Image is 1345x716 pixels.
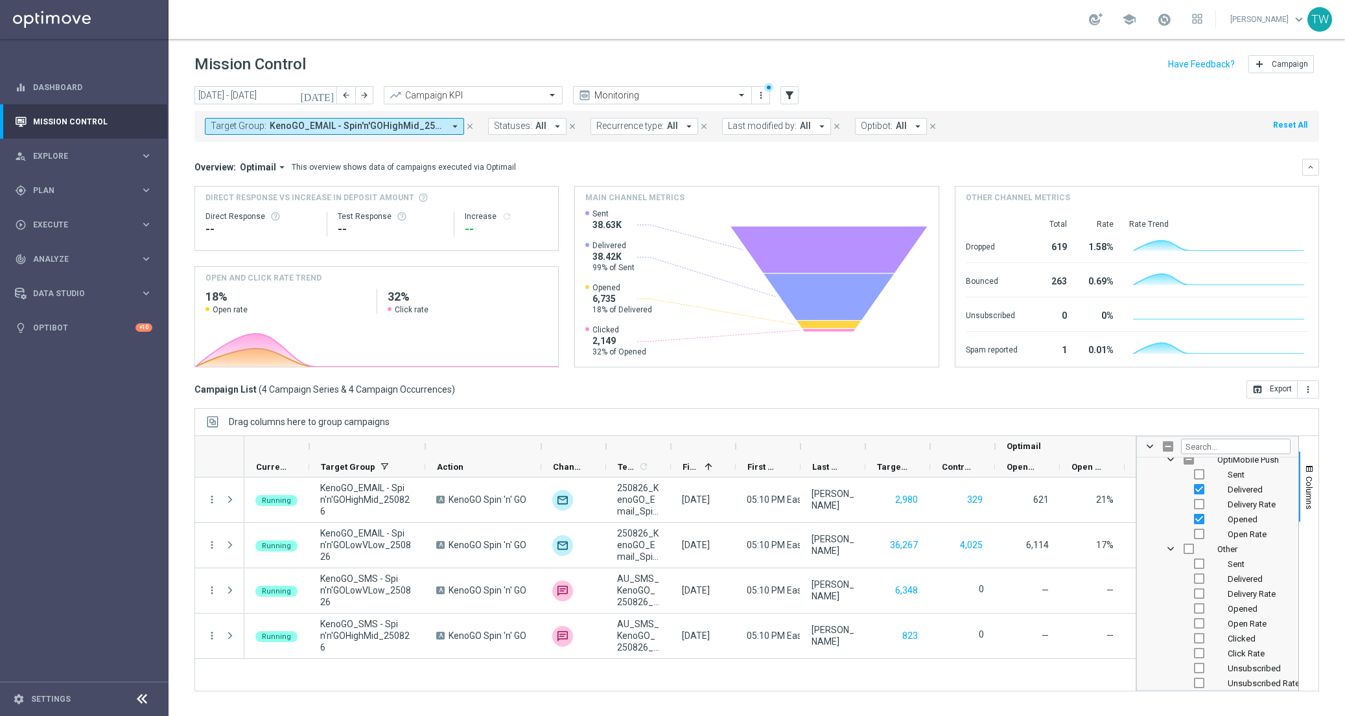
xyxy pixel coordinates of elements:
a: Optibot [33,310,135,345]
div: person_search Explore keyboard_arrow_right [14,151,153,161]
span: All [667,121,678,132]
div: 619 [1033,235,1067,256]
span: Running [262,496,291,505]
span: Open Rate [1228,529,1267,539]
div: Maria Lopez Boras [812,579,854,602]
div: Vonage [552,581,573,601]
button: refresh [502,211,512,222]
div: Mission Control [14,117,153,127]
span: Last Modified By [812,462,843,472]
span: Data Studio [33,290,140,297]
i: close [465,122,474,131]
i: gps_fixed [15,185,27,196]
span: 99% of Sent [592,262,635,273]
div: Rate Trend [1129,219,1308,229]
span: Clicked [592,325,646,335]
button: Optimail arrow_drop_down [236,161,292,173]
span: 38.42K [592,251,635,262]
span: Direct Response VS Increase In Deposit Amount [205,192,414,203]
span: All [535,121,546,132]
div: Analyze [15,253,140,265]
i: close [928,122,937,131]
span: 4 Campaign Series & 4 Campaign Occurrences [262,384,452,395]
div: Spam reported [966,338,1018,359]
button: more_vert [206,630,218,641]
h4: OPEN AND CLICK RATE TREND [205,272,322,284]
h4: Main channel metrics [585,192,684,203]
i: arrow_back [342,91,351,100]
div: Maria Lopez Boras [812,624,854,647]
div: Open Rate Column [1137,527,1298,542]
div: equalizer Dashboard [14,82,153,93]
i: more_vert [1303,384,1313,395]
i: filter_alt [784,89,795,101]
input: Select date range [194,86,337,104]
label: 0 [979,583,984,595]
div: track_changes Analyze keyboard_arrow_right [14,254,153,264]
colored-tag: Running [255,539,298,551]
button: 6,348 [894,583,919,599]
div: Execute [15,219,140,231]
div: Explore [15,150,140,162]
img: Optimail [552,490,573,511]
span: keyboard_arrow_down [1292,12,1306,27]
div: 1.58% [1082,235,1114,256]
span: Execute [33,221,140,229]
span: Open rate [213,305,248,315]
span: KenoGO Spin 'n' GO [449,630,526,641]
span: Click rate [395,305,428,315]
span: Explore [33,152,140,160]
button: 36,267 [889,537,919,553]
div: Optibot [15,310,152,345]
span: KenoGO_EMAIL - Spin'n'GOHighMid_250826 [320,482,414,517]
span: Clicked [1228,634,1256,643]
div: Vonage [552,626,573,647]
div: Clicked Column [1137,631,1298,646]
button: gps_fixed Plan keyboard_arrow_right [14,185,153,196]
span: — [1042,585,1049,595]
span: Columns [1304,476,1315,509]
div: 1 [1033,338,1067,359]
span: First in Range [683,462,699,472]
button: keyboard_arrow_down [1302,159,1319,176]
span: KenoGO_SMS - Spin'n'GOHighMid_250826 [320,618,414,653]
button: 2,980 [894,492,919,508]
span: KenoGO_EMAIL - Spin'n'GOLowVLow_250826 [320,527,414,562]
div: Unsubscribed [966,304,1018,325]
span: Target Group: [211,121,266,132]
span: KenoGO Spin 'n' GO [449,494,526,505]
colored-tag: Running [255,494,298,506]
span: Unsubscribed Rate [1228,678,1300,688]
span: Sent [1228,559,1245,569]
span: Delivered [1228,485,1263,494]
button: filter_alt [780,86,799,104]
i: open_in_browser [1252,384,1263,395]
div: Opened Column [1137,601,1298,616]
span: KenoGO Spin 'n' GO [449,539,526,551]
i: arrow_drop_down [276,161,288,173]
span: 2,149 [592,335,646,347]
button: more_vert [206,539,218,551]
i: equalizer [15,82,27,93]
span: Opened [1228,604,1257,614]
span: First Send Time [747,462,778,472]
button: arrow_forward [355,86,373,104]
button: add Campaign [1248,55,1314,73]
div: Total [1033,219,1067,229]
div: Sent Column [1137,467,1298,482]
div: This overview shows data of campaigns executed via Optimail [292,161,516,173]
span: 6,114 [1026,540,1049,550]
button: Data Studio keyboard_arrow_right [14,288,153,299]
span: Channel [553,462,584,472]
span: KenoGO_SMS - Spin'n'GOLowVLow_250826 [320,573,414,608]
div: Click Rate Column [1137,646,1298,661]
span: 32% of Opened [592,347,646,357]
span: Opened [1007,462,1038,472]
i: keyboard_arrow_right [140,184,152,196]
div: 26 Aug 2025, Tuesday [682,539,710,551]
button: more_vert [754,87,767,103]
h2: 18% [205,289,366,305]
i: settings [13,693,25,705]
